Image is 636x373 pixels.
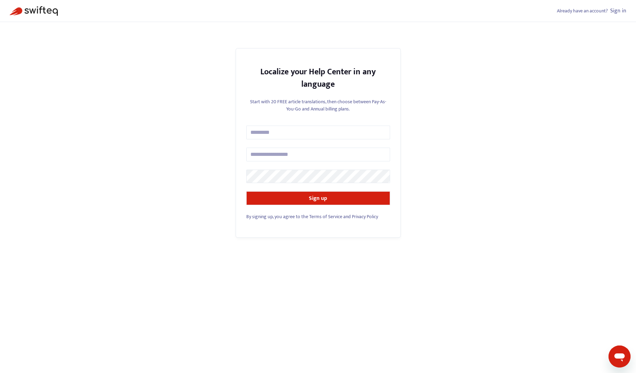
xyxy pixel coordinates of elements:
p: Start with 20 FREE article translations, then choose between Pay-As-You-Go and Annual billing plans. [246,98,390,113]
span: By signing up, you agree to the [246,213,308,221]
iframe: Button to launch messaging window [608,345,630,367]
strong: Sign up [309,194,327,203]
a: Terms of Service [309,213,342,221]
a: Privacy Policy [352,213,378,221]
span: Already have an account? [557,7,608,15]
strong: Localize your Help Center in any language [260,65,376,91]
button: Sign up [246,191,390,205]
div: and [246,213,390,220]
a: Sign in [610,6,626,15]
img: Swifteq [10,6,58,16]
